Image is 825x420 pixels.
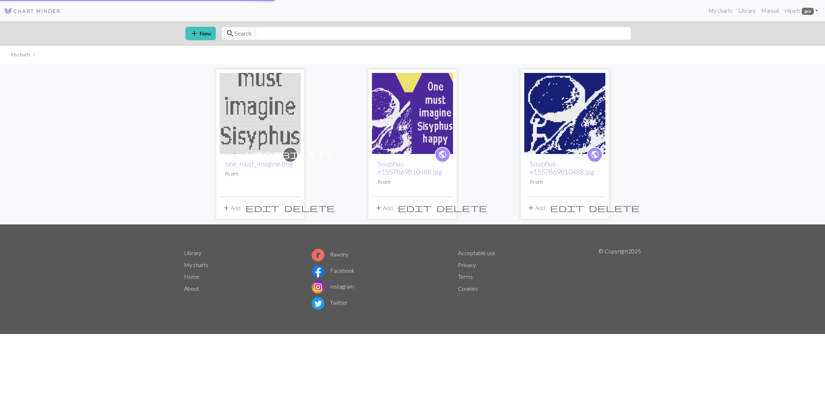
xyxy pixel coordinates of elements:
[435,147,450,162] a: public
[438,149,447,160] span: public
[243,201,282,215] button: Edit
[312,265,324,278] img: Facebook logo
[550,203,584,213] span: edit
[312,297,324,310] img: Twitter logo
[4,7,61,15] img: Logo
[220,109,301,116] a: one_must_imagine.png
[434,201,490,215] button: Delete
[458,261,476,268] a: Privacy
[312,251,348,258] a: Ravelry
[458,285,478,292] a: Cookies
[524,73,605,154] img: Sisyphus-e1557869810488.jpg
[190,29,198,38] span: add
[589,203,640,213] span: delete
[374,203,383,213] span: add
[378,179,447,185] p: By petr
[246,149,334,160] span: visibility
[312,267,355,274] a: Facebook
[372,109,453,116] a: sisyphus_with_cut
[436,203,487,213] span: delete
[312,281,324,294] img: Instagram logo
[225,160,293,168] a: one_must_imagine.png
[184,273,200,280] a: Home
[591,149,599,160] span: public
[735,4,758,18] a: Library
[185,27,216,40] button: New
[11,51,30,58] li: My charts
[378,160,442,176] a: Sisyphus-e1557869810488.jpg
[284,203,335,213] span: delete
[705,4,735,18] a: My charts
[282,201,337,215] button: Delete
[458,249,495,256] a: Acceptable use
[245,204,279,212] i: Edit
[530,179,600,185] p: By petr
[548,201,586,215] button: Edit
[222,203,231,213] span: add
[458,273,473,280] a: Terms
[586,201,642,215] button: Delete
[312,249,324,261] img: Ravelry logo
[527,203,535,213] span: add
[550,204,584,212] i: Edit
[245,203,279,213] span: edit
[398,204,432,212] i: Edit
[220,201,243,215] button: Add
[599,247,641,311] p: © Copyright 2025
[591,148,599,162] i: public
[246,148,334,162] i: private
[587,147,603,162] a: public
[802,8,814,15] span: pro
[220,73,301,154] img: one_must_imagine.png
[524,109,605,116] a: Sisyphus-e1557869810488.jpg
[372,201,395,215] button: Add
[395,201,434,215] button: Edit
[184,261,208,268] a: My charts
[184,249,201,256] a: Library
[234,29,251,38] span: Search
[530,160,594,176] a: Sisyphus-e1557869810488.jpg
[524,201,548,215] button: Add
[312,283,354,290] a: Instagram
[372,73,453,154] img: sisyphus_with_cut
[225,171,295,177] p: By petr
[184,285,199,292] a: About
[398,203,432,213] span: edit
[758,4,782,18] a: Manual
[782,4,821,18] a: Hipetr pro
[312,299,348,306] a: Twitter
[226,29,234,38] span: search
[438,148,447,162] i: public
